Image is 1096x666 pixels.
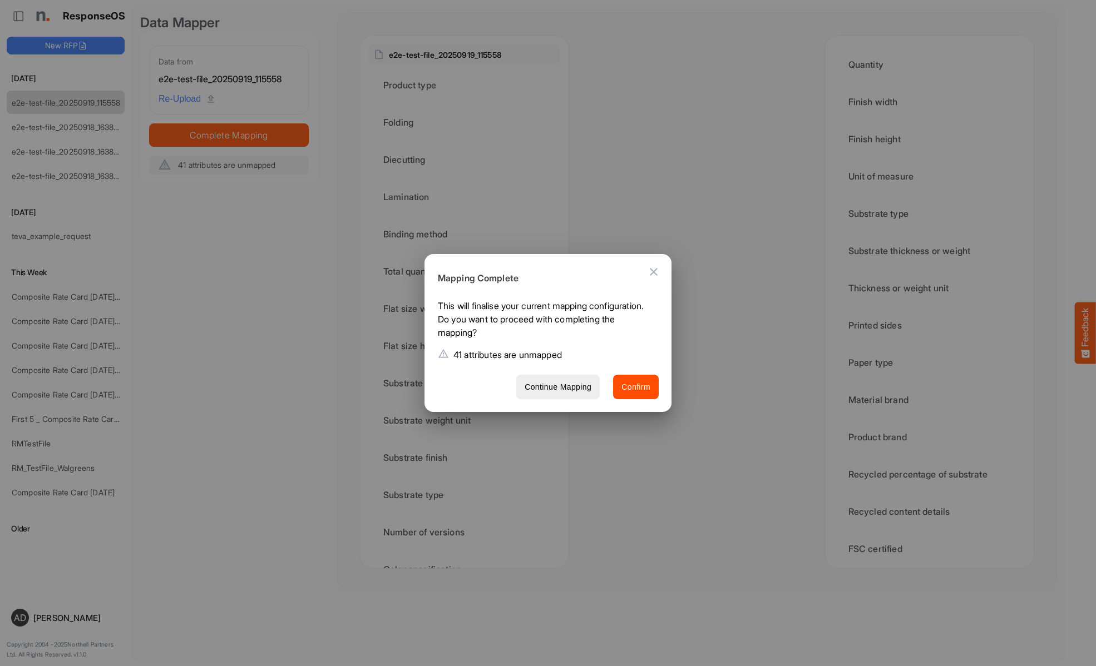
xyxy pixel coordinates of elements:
[438,299,650,344] p: This will finalise your current mapping configuration. Do you want to proceed with completing the...
[525,380,591,394] span: Continue Mapping
[438,271,650,286] h6: Mapping Complete
[453,348,562,361] p: 41 attributes are unmapped
[516,375,600,400] button: Continue Mapping
[621,380,650,394] span: Confirm
[613,375,659,400] button: Confirm
[640,259,667,285] button: Close dialog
